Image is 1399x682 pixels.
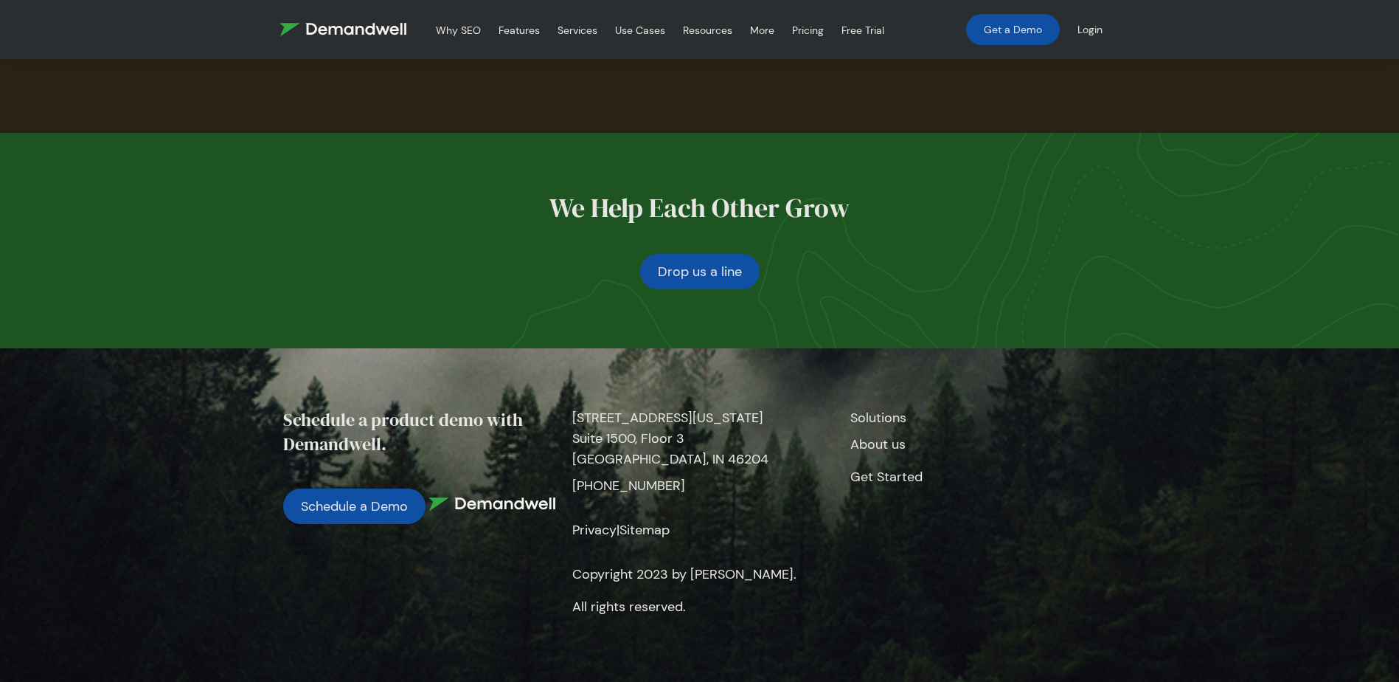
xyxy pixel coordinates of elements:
[572,469,826,502] p: [PHONE_NUMBER]
[572,521,617,539] a: Privacy
[841,6,884,55] a: Free Trial
[572,558,826,590] p: Copyright 2023 by [PERSON_NAME].
[640,254,760,289] a: Drop us a line
[792,6,824,55] a: Pricing
[499,6,540,55] a: Features
[572,502,826,558] p: |
[1060,5,1120,54] a: Login
[615,6,665,55] a: Use Cases
[280,23,406,36] img: Demandwell Logo
[619,521,670,539] a: Sitemap
[436,6,481,55] a: Why SEO
[750,6,774,55] a: More
[353,192,1046,236] h2: We Help Each Other Grow
[966,14,1060,45] a: Get a Demo
[283,407,560,468] h4: Schedule a product demo with Demandwell.
[572,590,826,623] p: All rights reserved.
[850,468,923,486] a: Get Started
[850,435,906,453] a: About us
[428,497,555,511] img: Demandwell Logo
[558,6,597,55] a: Services
[683,6,732,55] a: Resources
[283,489,426,524] a: Schedule a Demo
[850,409,906,427] a: Solutions
[572,407,826,469] p: [STREET_ADDRESS][US_STATE] Suite 1500, Floor 3 [GEOGRAPHIC_DATA], IN 46204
